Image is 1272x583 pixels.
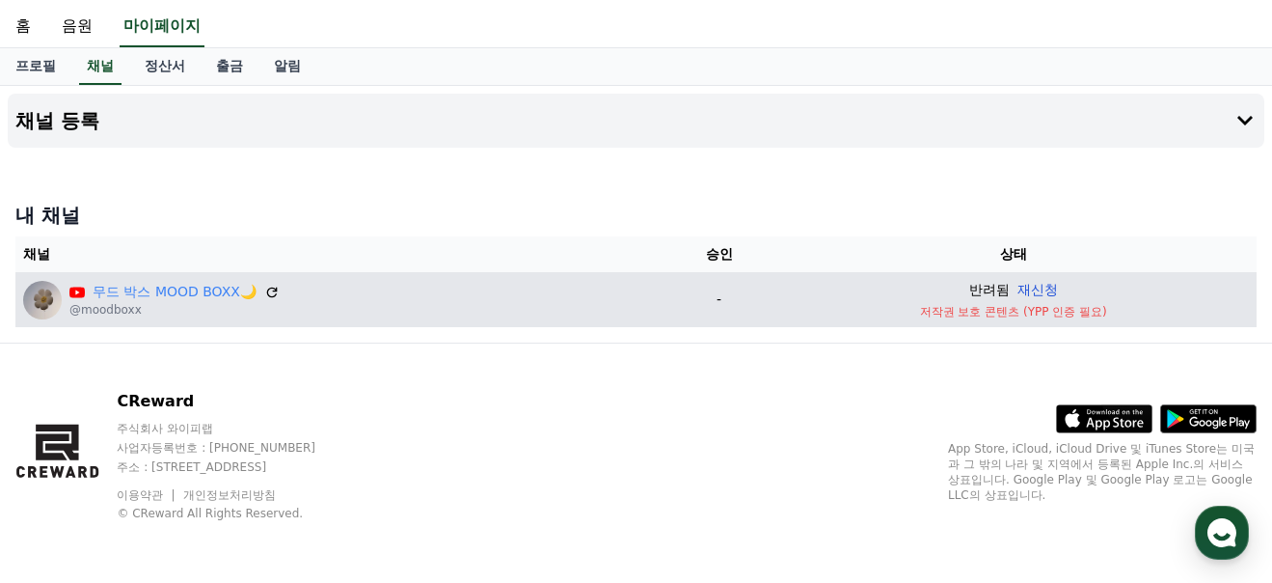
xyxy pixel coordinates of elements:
p: 주식회사 와이피랩 [117,421,352,436]
p: 사업자등록번호 : [PHONE_NUMBER] [117,440,352,456]
p: © CReward All Rights Reserved. [117,506,352,521]
th: 상태 [770,236,1257,272]
a: 마이페이지 [120,7,204,47]
img: 무드 박스 MOOD BOXX🌙 [23,281,62,319]
a: 홈 [6,423,127,471]
p: - [676,290,763,310]
p: CReward [117,390,352,413]
h4: 내 채널 [15,202,1257,229]
a: 알림 [258,48,316,85]
button: 재신청 [1017,280,1058,300]
a: 이용약관 [117,488,177,502]
th: 승인 [668,236,771,272]
a: 대화 [127,423,249,471]
span: 설정 [298,452,321,467]
p: @moodboxx [69,302,280,318]
p: 주소 : [STREET_ADDRESS] [117,459,352,475]
span: 홈 [61,452,72,467]
a: 설정 [249,423,370,471]
p: 저작권 보호 콘텐츠 (YPP 인증 필요) [777,304,1249,319]
p: 반려됨 [969,280,1010,300]
span: 대화 [176,453,200,468]
a: 출금 [201,48,258,85]
th: 채널 [15,236,668,272]
a: 무드 박스 MOOD BOXX🌙 [93,282,257,302]
a: 채널 [79,48,122,85]
a: 음원 [46,7,108,47]
a: 정산서 [129,48,201,85]
a: 개인정보처리방침 [183,488,276,502]
p: App Store, iCloud, iCloud Drive 및 iTunes Store는 미국과 그 밖의 나라 및 지역에서 등록된 Apple Inc.의 서비스 상표입니다. Goo... [948,441,1257,503]
h4: 채널 등록 [15,110,99,131]
button: 채널 등록 [8,94,1264,148]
